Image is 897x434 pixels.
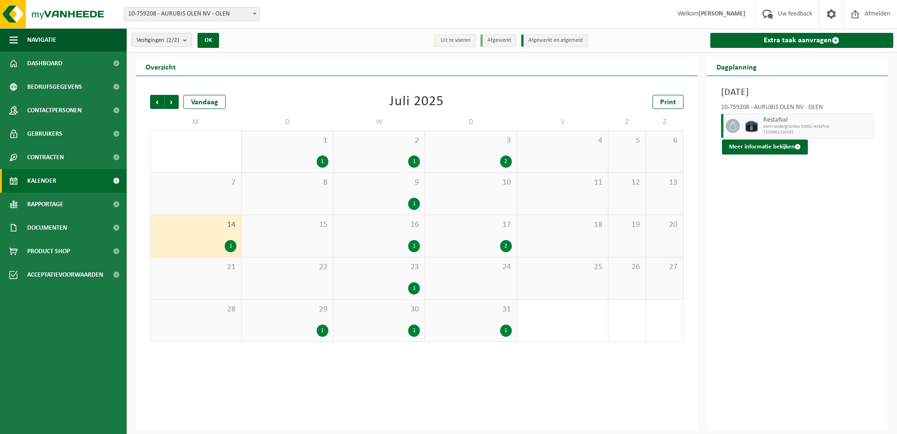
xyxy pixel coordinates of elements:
[613,262,641,272] span: 26
[165,95,179,109] span: Volgende
[522,220,603,230] span: 18
[651,136,678,146] span: 6
[124,7,260,21] span: 10-759208 - AURUBIS OLEN NV - OLEN
[408,240,420,252] div: 1
[246,262,328,272] span: 22
[430,262,511,272] span: 24
[763,124,871,130] span: Semi-ondergrondse 5000L restafval
[27,122,62,146] span: Gebruikers
[317,325,328,337] div: 1
[408,282,420,294] div: 1
[27,146,64,169] span: Contracten
[430,220,511,230] span: 17
[183,95,226,109] div: Vandaag
[338,304,420,315] span: 30
[246,136,328,146] span: 1
[338,262,420,272] span: 23
[613,220,641,230] span: 19
[430,178,511,188] span: 10
[150,114,242,131] td: M
[430,304,511,315] span: 31
[150,95,164,109] span: Vorige
[131,33,192,47] button: Vestigingen(2/2)
[155,220,236,230] span: 14
[660,99,676,106] span: Print
[408,198,420,210] div: 1
[27,99,82,122] span: Contactpersonen
[27,28,56,52] span: Navigatie
[338,136,420,146] span: 2
[137,33,179,47] span: Vestigingen
[317,155,328,168] div: 1
[763,116,871,124] span: Restafval
[500,155,512,168] div: 2
[408,325,420,337] div: 1
[389,95,444,109] div: Juli 2025
[155,304,236,315] span: 28
[198,33,219,48] button: OK
[646,114,684,131] td: Z
[651,178,678,188] span: 13
[608,114,646,131] td: Z
[27,169,56,193] span: Kalender
[338,178,420,188] span: 9
[334,114,425,131] td: W
[27,263,103,287] span: Acceptatievoorwaarden
[613,178,641,188] span: 12
[522,136,603,146] span: 4
[27,75,82,99] span: Bedrijfsgegevens
[27,193,63,216] span: Rapportage
[27,240,70,263] span: Product Shop
[521,34,588,47] li: Afgewerkt en afgemeld
[430,136,511,146] span: 3
[27,216,67,240] span: Documenten
[500,325,512,337] div: 1
[522,262,603,272] span: 25
[27,52,62,75] span: Dashboard
[710,33,894,48] a: Extra taak aanvragen
[651,262,678,272] span: 27
[124,8,259,21] span: 10-759208 - AURUBIS OLEN NV - OLEN
[721,85,874,100] h3: [DATE]
[425,114,517,131] td: D
[246,178,328,188] span: 8
[136,57,185,76] h2: Overzicht
[167,37,179,43] count: (2/2)
[613,136,641,146] span: 5
[745,119,759,133] img: CR-SU-1C-5000-000-02
[722,139,808,155] button: Meer informatie bekijken
[522,178,603,188] span: 11
[500,240,512,252] div: 2
[246,304,328,315] span: 29
[408,155,420,168] div: 1
[651,220,678,230] span: 20
[225,240,236,252] div: 1
[433,34,476,47] li: Uit te voeren
[338,220,420,230] span: 16
[707,57,766,76] h2: Dagplanning
[480,34,517,47] li: Afgewerkt
[242,114,333,131] td: D
[721,104,874,114] div: 10-759208 - AURUBIS OLEN NV - OLEN
[517,114,608,131] td: V
[155,262,236,272] span: 21
[699,10,745,17] strong: [PERSON_NAME]
[246,220,328,230] span: 15
[155,178,236,188] span: 7
[763,130,871,135] span: T250001310191
[653,95,684,109] a: Print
